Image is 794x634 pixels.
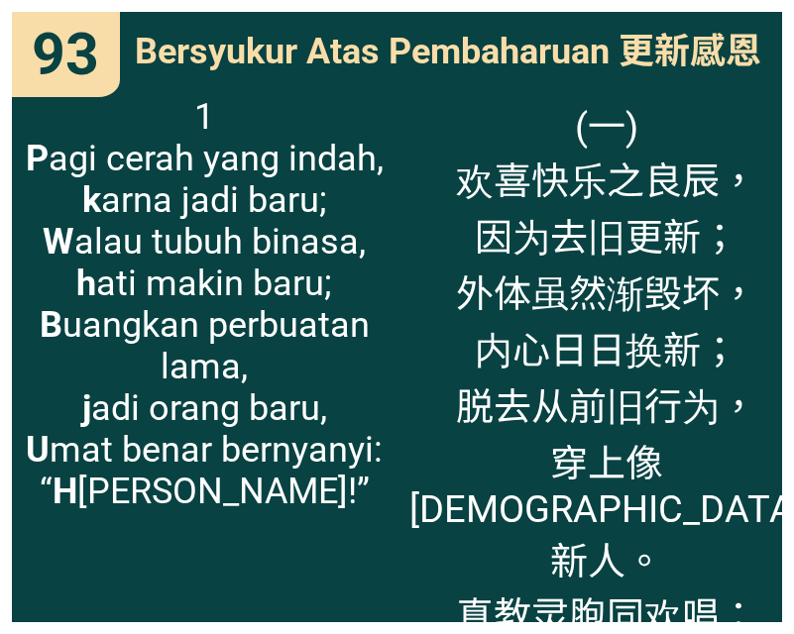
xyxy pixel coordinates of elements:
b: U [26,429,50,471]
span: 93 [32,20,99,88]
span: 1 agi cerah yang indah, arna jadi baru; alau tubuh binasa, ati makin baru; uangkan perbuatan lama... [25,96,385,512]
b: B [40,304,62,346]
span: Bersyukur Atas Pembaharuan 更新感恩 [135,22,761,73]
b: W [43,221,74,263]
b: j [82,387,91,429]
b: P [26,138,49,179]
b: h [76,263,96,304]
b: k [82,179,101,221]
b: H [53,471,77,512]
